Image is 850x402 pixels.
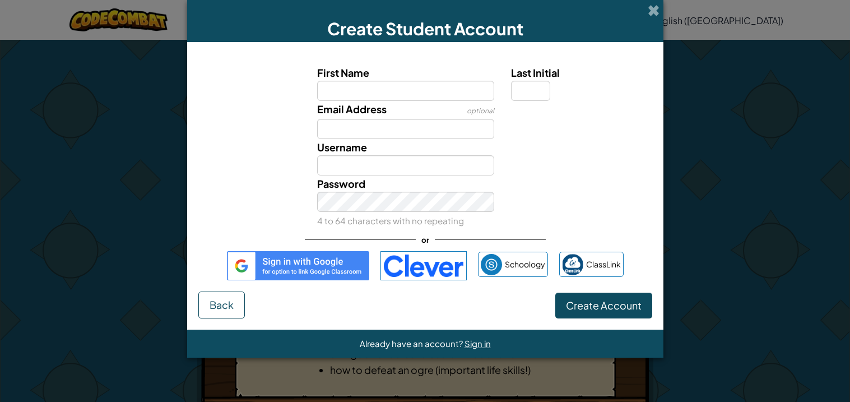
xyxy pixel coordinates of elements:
img: classlink-logo-small.png [562,254,583,275]
span: Username [317,141,367,154]
button: Create Account [555,293,652,318]
span: Email Address [317,103,387,115]
span: Last Initial [511,66,560,79]
span: Create Account [566,299,642,312]
span: Already have an account? [360,338,465,349]
span: ClassLink [586,256,621,272]
span: Create Student Account [327,18,523,39]
span: Password [317,177,365,190]
small: 4 to 64 characters with no repeating [317,215,464,226]
span: Back [210,298,234,311]
img: schoology.png [481,254,502,275]
img: gplus_sso_button2.svg [227,251,369,280]
span: or [416,232,435,248]
a: Sign in [465,338,491,349]
span: optional [467,107,494,115]
button: Back [198,292,245,318]
span: First Name [317,66,369,79]
img: clever-logo-blue.png [380,251,467,280]
span: Schoology [505,256,545,272]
